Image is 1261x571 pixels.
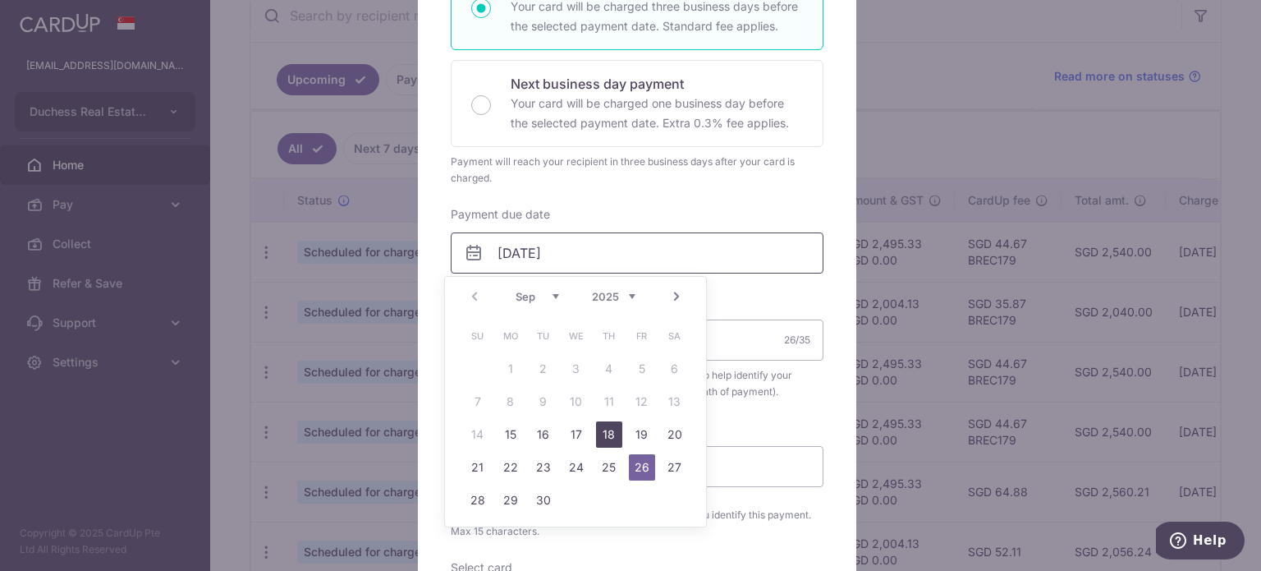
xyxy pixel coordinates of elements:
a: 28 [465,487,491,513]
div: Payment will reach your recipient in three business days after your card is charged. [451,154,823,186]
span: Sunday [465,323,491,349]
a: 17 [563,421,589,448]
a: 23 [530,454,557,481]
a: 19 [629,421,655,448]
a: 18 [596,421,622,448]
label: Payment due date [451,206,550,223]
a: 26 [629,454,655,481]
span: Thursday [596,323,622,349]
span: Monday [498,323,524,349]
span: Saturday [662,323,688,349]
p: Your card will be charged one business day before the selected payment date. Extra 0.3% fee applies. [511,94,803,133]
a: 30 [530,487,557,513]
p: Next business day payment [511,74,803,94]
a: 29 [498,487,524,513]
a: 16 [530,421,557,448]
a: 25 [596,454,622,481]
a: 15 [498,421,524,448]
div: 26/35 [784,332,810,348]
a: Next [667,287,686,306]
iframe: Opens a widget where you can find more information [1156,522,1245,563]
input: DD / MM / YYYY [451,233,823,274]
span: Wednesday [563,323,589,349]
a: 21 [465,454,491,481]
span: Tuesday [530,323,557,349]
a: 27 [662,454,688,481]
span: Friday [629,323,655,349]
a: 20 [662,421,688,448]
a: 22 [498,454,524,481]
a: 24 [563,454,589,481]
